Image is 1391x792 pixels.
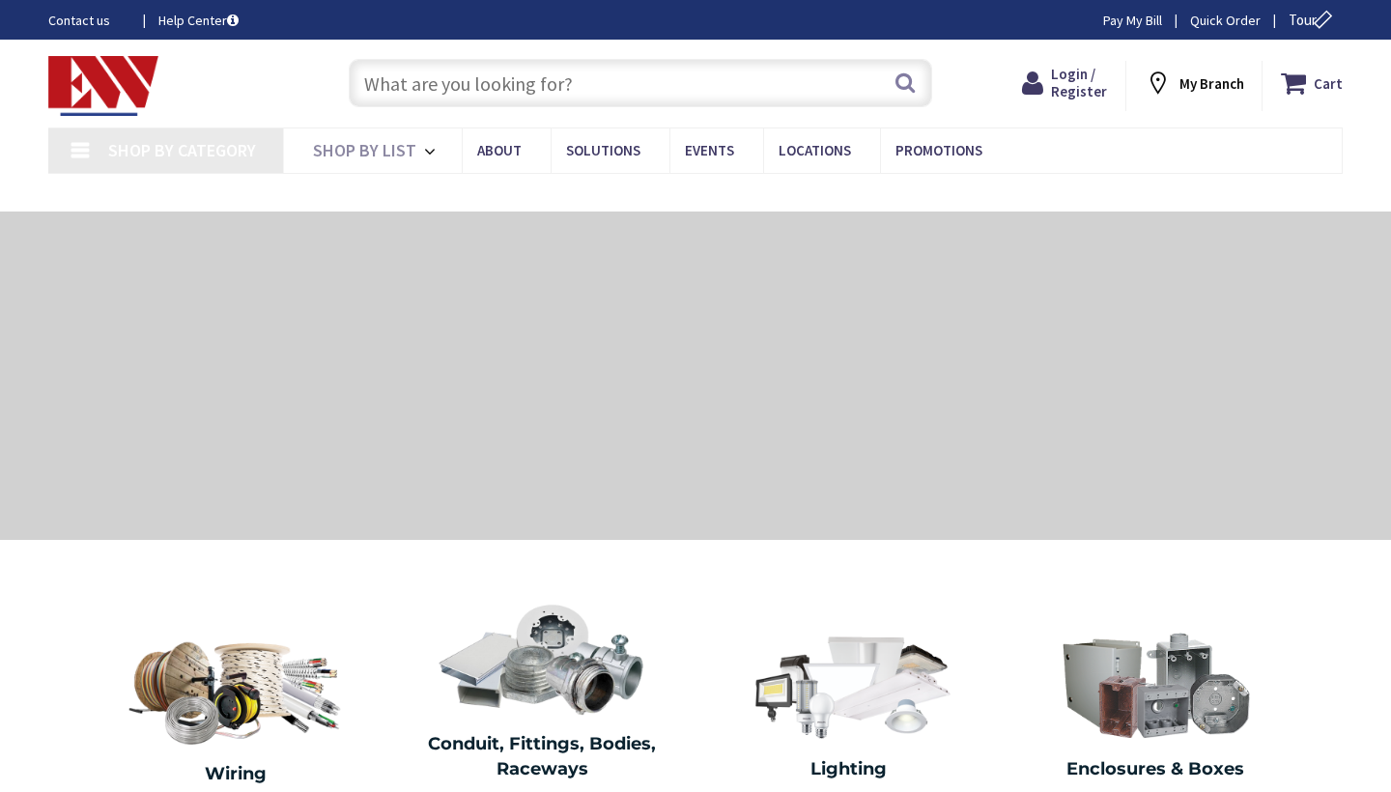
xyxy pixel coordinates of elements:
[477,141,522,159] span: About
[313,139,416,161] span: Shop By List
[349,59,932,107] input: What are you looking for?
[710,757,988,782] h2: Lighting
[48,11,128,30] a: Contact us
[1281,66,1343,100] a: Cart
[1314,66,1343,100] strong: Cart
[1103,11,1162,30] a: Pay My Bill
[779,141,851,159] span: Locations
[48,56,158,116] img: Electrical Wholesalers, Inc.
[566,141,640,159] span: Solutions
[108,139,256,161] span: Shop By Category
[1022,66,1107,100] a: Login / Register
[1051,65,1107,100] span: Login / Register
[1190,11,1261,30] a: Quick Order
[158,11,239,30] a: Help Center
[1017,757,1295,782] h2: Enclosures & Boxes
[92,762,380,787] h2: Wiring
[685,141,734,159] span: Events
[1145,66,1244,100] div: My Branch
[1289,11,1338,29] span: Tour
[1179,74,1244,93] strong: My Branch
[404,732,682,781] h2: Conduit, Fittings, Bodies, Raceways
[895,141,982,159] span: Promotions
